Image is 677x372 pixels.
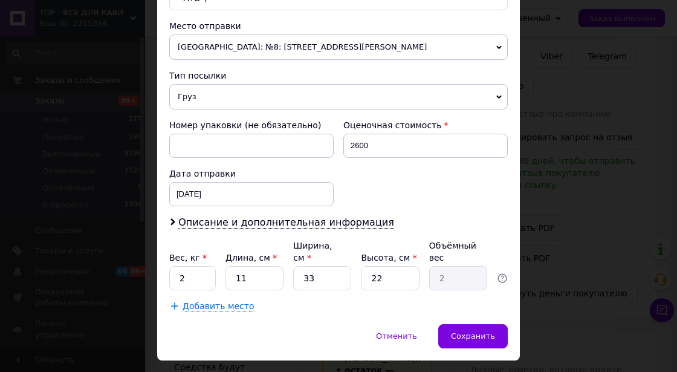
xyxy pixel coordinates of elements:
span: Описание и дополнительная информация [178,217,394,229]
span: [GEOGRAPHIC_DATA]: №8: [STREET_ADDRESS][PERSON_NAME] [169,34,508,60]
span: Груз [169,84,508,109]
div: Оценочная стоимость [343,119,508,131]
span: Место отправки [169,21,241,31]
span: Отменить [376,331,417,341]
div: Дата отправки [169,168,334,180]
span: Добавить место [183,301,254,312]
span: Сохранить [451,331,495,341]
label: Ширина, см [293,241,332,263]
label: Высота, см [361,253,416,263]
label: Длина, см [225,253,277,263]
div: Объёмный вес [429,240,487,264]
label: Вес, кг [169,253,207,263]
span: Тип посылки [169,71,226,80]
div: Номер упаковки (не обязательно) [169,119,334,131]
